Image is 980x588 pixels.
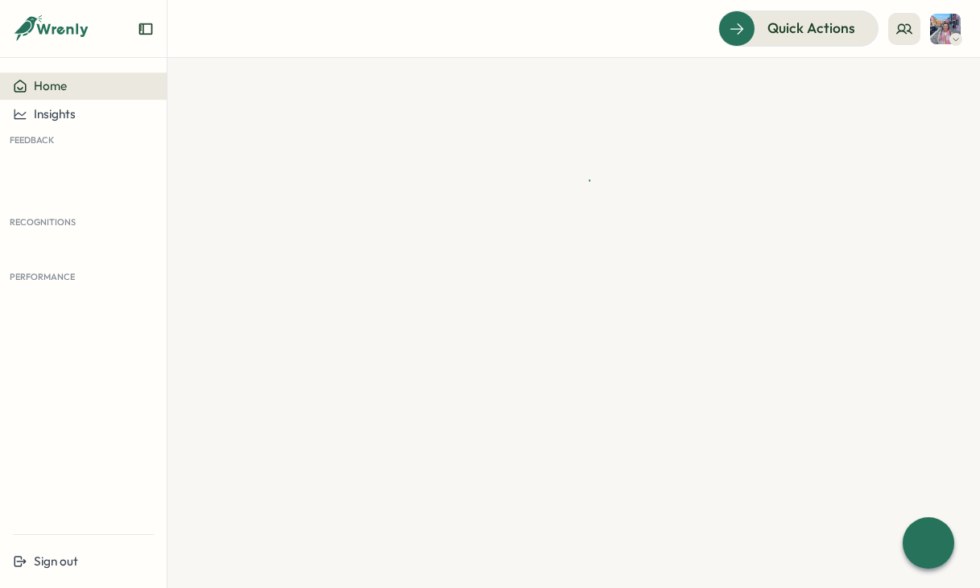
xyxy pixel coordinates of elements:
span: Insights [34,106,76,121]
span: Quick Actions [767,18,855,39]
img: Tamsin Colsey [930,14,961,44]
button: Quick Actions [718,10,879,46]
button: Expand sidebar [138,21,154,37]
span: Sign out [34,553,78,569]
span: Home [34,78,67,93]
